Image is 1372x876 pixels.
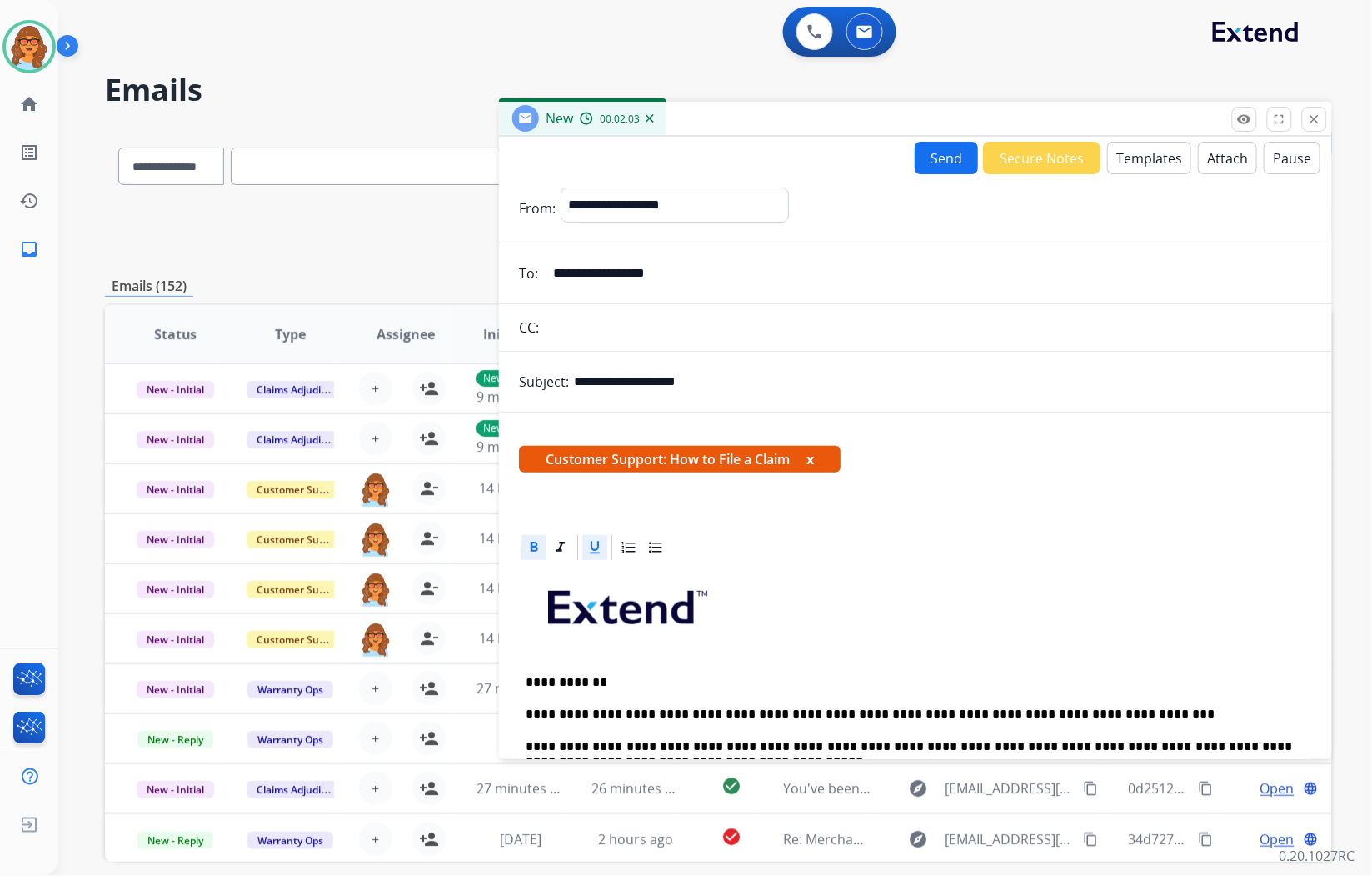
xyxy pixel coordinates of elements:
[1199,832,1214,847] mat-icon: content_copy
[1304,781,1319,796] mat-icon: language
[247,581,355,598] span: Customer Support
[519,318,539,338] p: CC:
[359,772,392,805] button: +
[137,681,214,698] span: New - Initial
[137,531,214,548] span: New - Initial
[519,446,841,473] span: Customer Support: How to File a Claim
[1084,832,1099,847] mat-icon: content_copy
[247,381,361,398] span: Claims Adjudication
[500,830,541,848] span: [DATE]
[137,832,213,849] span: New - Reply
[548,535,573,560] div: Italic
[154,324,197,344] span: Status
[909,778,929,798] mat-icon: explore
[137,731,213,748] span: New - Reply
[247,431,361,448] span: Claims Adjudication
[643,535,668,560] div: Bullet List
[591,779,688,798] span: 26 minutes ago
[372,829,379,849] span: +
[19,239,39,259] mat-icon: inbox
[359,722,392,755] button: +
[1304,832,1319,847] mat-icon: language
[915,142,978,174] button: Send
[476,370,511,387] p: New
[945,778,1075,798] span: [EMAIL_ADDRESS][DOMAIN_NAME]
[945,829,1075,849] span: [EMAIL_ADDRESS][DOMAIN_NAME]
[721,827,741,847] mat-icon: check_circle
[372,378,379,398] span: +
[19,143,39,163] mat-icon: list_alt
[359,372,392,405] button: +
[1199,781,1214,796] mat-icon: content_copy
[137,431,214,448] span: New - Initial
[1237,112,1252,127] mat-icon: remove_red_eye
[359,572,392,607] img: agent-avatar
[247,681,333,698] span: Warranty Ops
[1084,781,1099,796] mat-icon: content_copy
[721,776,741,796] mat-icon: check_circle
[1260,778,1295,798] span: Open
[1272,112,1287,127] mat-icon: fullscreen
[359,622,392,657] img: agent-avatar
[1260,829,1295,849] span: Open
[247,731,333,748] span: Warranty Ops
[806,449,814,469] button: x
[479,479,561,498] span: 14 hours ago
[1307,112,1322,127] mat-icon: close
[359,422,392,455] button: +
[419,478,439,498] mat-icon: person_remove
[1198,142,1257,174] button: Attach
[419,778,439,798] mat-icon: person_add
[275,324,306,344] span: Type
[600,113,640,126] span: 00:02:03
[137,631,214,648] span: New - Initial
[476,438,566,456] span: 9 minutes ago
[1264,142,1320,174] button: Pause
[476,679,573,698] span: 27 minutes ago
[419,528,439,548] mat-icon: person_remove
[521,535,546,560] div: Bold
[519,198,556,218] p: From:
[247,481,355,498] span: Customer Support
[247,781,361,798] span: Claims Adjudication
[479,529,561,548] span: 14 hours ago
[359,472,392,507] img: agent-avatar
[247,631,355,648] span: Customer Support
[483,324,558,344] span: Initial Date
[419,628,439,648] mat-icon: person_remove
[419,728,439,748] mat-icon: person_add
[137,381,214,398] span: New - Initial
[247,531,355,548] span: Customer Support
[137,781,214,798] span: New - Initial
[1107,142,1191,174] button: Templates
[616,535,641,560] div: Ordered List
[419,378,439,398] mat-icon: person_add
[476,779,573,798] span: 27 minutes ago
[105,276,193,297] p: Emails (152)
[359,672,392,705] button: +
[377,324,435,344] span: Assignee
[784,830,1136,848] span: Re: Merchant Escalation Notification for Request 659324
[582,535,607,560] div: Underline
[784,779,1309,798] span: You've been assigned a new service order: 4e898bd2-3816-4365-9270-afb709b1252c
[137,481,214,498] span: New - Initial
[359,522,392,557] img: agent-avatar
[372,778,379,798] span: +
[519,372,569,392] p: Subject:
[909,829,929,849] mat-icon: explore
[359,823,392,856] button: +
[247,832,333,849] span: Warranty Ops
[479,629,561,648] span: 14 hours ago
[419,428,439,448] mat-icon: person_add
[476,420,511,437] p: New
[598,830,673,848] span: 2 hours ago
[476,388,566,406] span: 9 minutes ago
[546,109,573,128] span: New
[1280,846,1355,866] p: 0.20.1027RC
[6,23,52,70] img: avatar
[372,728,379,748] span: +
[372,678,379,698] span: +
[983,142,1100,174] button: Secure Notes
[519,263,538,283] p: To:
[137,581,214,598] span: New - Initial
